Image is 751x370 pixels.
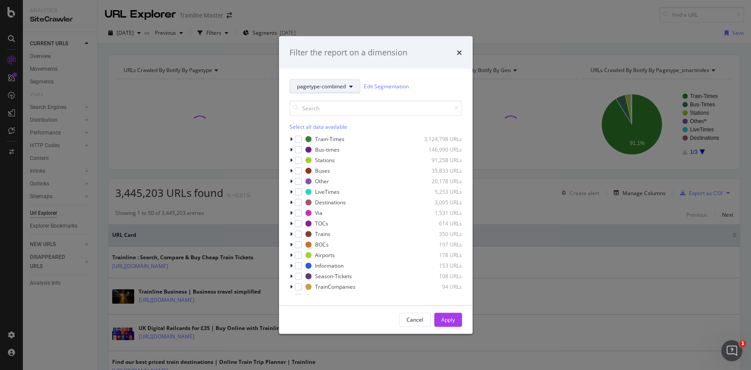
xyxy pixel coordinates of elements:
div: TOCs [315,220,328,227]
div: Season-Tickets [315,272,352,280]
div: LiveTimes [315,188,340,196]
div: 108 URLs [419,272,462,280]
div: 61 URLs [419,294,462,301]
iframe: Intercom live chat [721,340,742,361]
div: Airport-transfers [315,294,356,301]
div: modal [279,36,473,334]
div: times [457,47,462,58]
div: BOCs [315,241,329,248]
div: 614 URLs [419,220,462,227]
div: Destinations [315,199,346,206]
div: Cancel [407,316,423,323]
div: 197 URLs [419,241,462,248]
a: Edit Segmentation [364,82,409,91]
div: 5,253 URLs [419,188,462,196]
div: Airports [315,251,335,259]
button: Cancel [399,312,431,326]
div: Information [315,262,344,269]
div: 91,258 URLs [419,156,462,164]
div: Apply [441,316,455,323]
div: 350 URLs [419,230,462,238]
div: 3,124,798 URLs [419,135,462,143]
div: 35,833 URLs [419,167,462,174]
div: 178 URLs [419,251,462,259]
div: Other [315,178,329,185]
div: Stations [315,156,335,164]
span: 1 [739,340,746,347]
div: 94 URLs [419,283,462,290]
div: Filter the report on a dimension [289,47,407,58]
div: 1,531 URLs [419,209,462,217]
div: Trains [315,230,330,238]
div: Train-Times [315,135,344,143]
span: pagetype-combined [297,83,346,90]
div: 20,178 URLs [419,178,462,185]
button: pagetype-combined [289,79,360,93]
div: Via [315,209,322,217]
div: Select all data available [289,123,462,130]
div: Bus-times [315,146,340,153]
div: TrainCompanies [315,283,355,290]
div: 153 URLs [419,262,462,269]
div: 146,990 URLs [419,146,462,153]
div: 3,005 URLs [419,199,462,206]
div: Buses [315,167,330,174]
button: Apply [434,312,462,326]
input: Search [289,100,462,116]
